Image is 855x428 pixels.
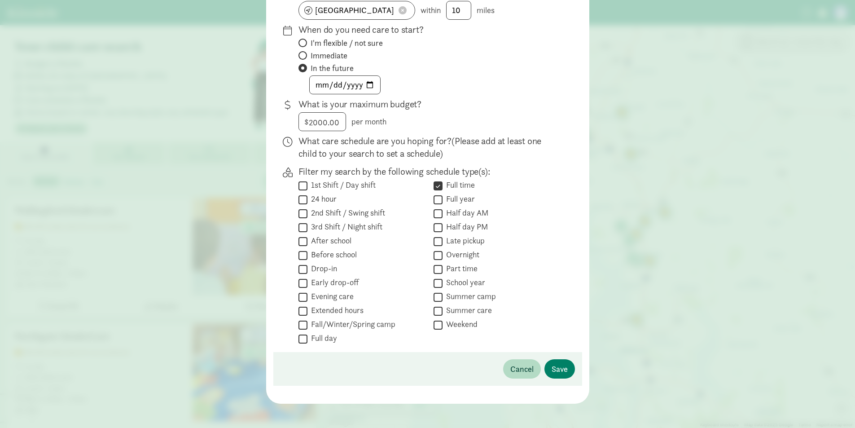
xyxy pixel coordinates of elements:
label: Before school [307,249,357,260]
span: Immediate [311,50,347,61]
label: Summer camp [443,291,496,302]
button: Save [544,359,575,379]
label: Weekend [443,319,478,330]
span: Save [552,363,568,375]
label: Late pickup [443,235,485,246]
label: Half day AM [443,207,488,218]
span: miles [477,5,495,15]
label: Evening care [307,291,354,302]
button: Cancel [503,359,541,379]
label: Part time [443,263,478,274]
label: 3rd Shift / Night shift [307,221,382,232]
span: (Please add at least one child to your search to set a schedule) [298,135,542,159]
p: When do you need care to start? [298,23,561,36]
p: Filter my search by the following schedule type(s): [298,165,561,178]
label: 1st Shift / Day shift [307,180,376,190]
span: within [421,5,441,15]
label: Drop-in [307,263,337,274]
span: Cancel [510,363,534,375]
label: Half day PM [443,221,488,232]
label: 2nd Shift / Swing shift [307,207,385,218]
label: Extended hours [307,305,364,316]
label: Early drop-off [307,277,359,288]
label: Fall/Winter/Spring camp [307,319,395,330]
label: Full time [443,180,475,190]
p: What is your maximum budget? [298,98,561,110]
span: I'm flexible / not sure [311,38,383,49]
label: Full day [307,333,337,344]
input: enter zipcode or address [299,1,415,19]
span: In the future [311,63,354,74]
label: Summer care [443,305,492,316]
span: per month [351,116,386,127]
label: Overnight [443,249,479,260]
label: 24 hour [307,194,337,204]
label: Full year [443,194,475,204]
label: School year [443,277,485,288]
p: What care schedule are you hoping for? [298,135,561,160]
label: After school [307,235,351,246]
